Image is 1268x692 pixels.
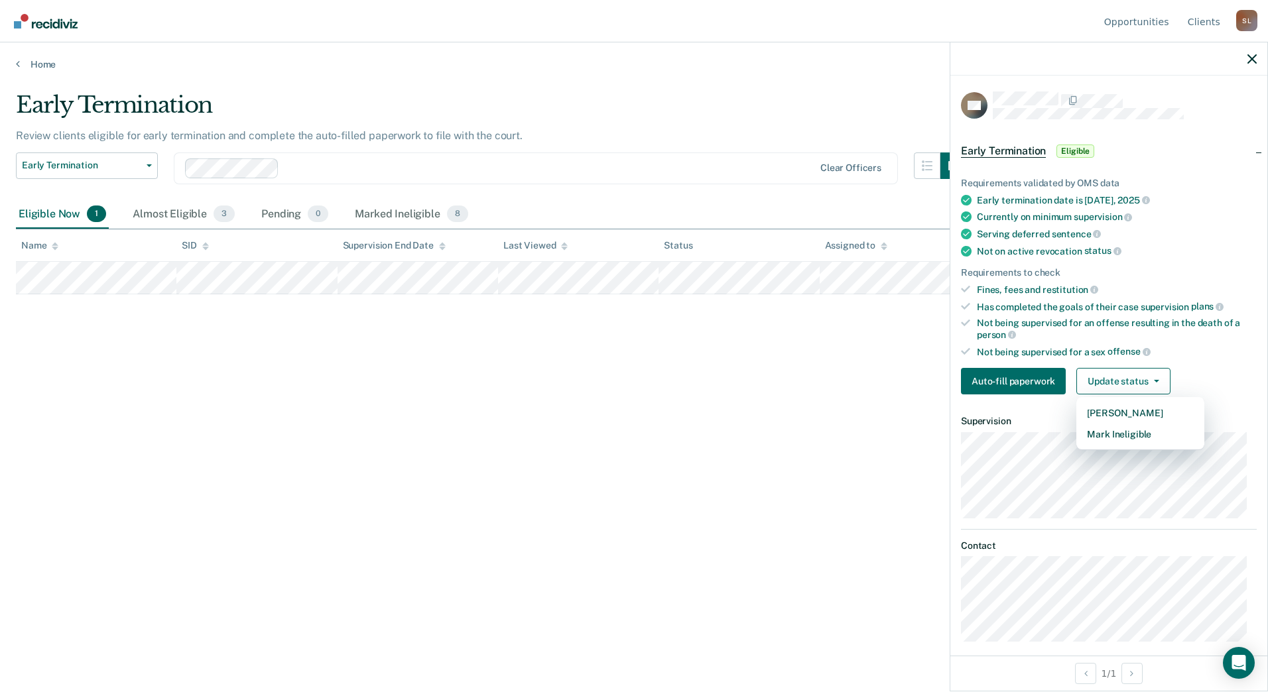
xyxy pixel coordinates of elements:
span: restitution [1043,284,1098,295]
img: Recidiviz [14,14,78,29]
div: Pending [259,200,331,229]
div: Assigned to [825,240,887,251]
div: Requirements validated by OMS data [961,178,1257,189]
div: 1 / 1 [950,656,1267,691]
button: [PERSON_NAME] [1076,402,1204,424]
div: Last Viewed [503,240,568,251]
div: Serving deferred [977,228,1257,240]
div: Not being supervised for a sex [977,346,1257,358]
div: Open Intercom Messenger [1223,647,1255,679]
span: Early Termination [22,160,141,171]
button: Next Opportunity [1121,663,1143,684]
div: Not on active revocation [977,245,1257,257]
p: Review clients eligible for early termination and complete the auto-filled paperwork to file with... [16,129,523,142]
div: Currently on minimum [977,211,1257,223]
div: Not being supervised for an offense resulting in the death of a [977,317,1257,340]
div: Requirements to check [961,267,1257,278]
span: supervision [1074,211,1132,222]
button: Update status [1076,368,1170,394]
span: 3 [214,205,235,223]
div: Almost Eligible [130,200,237,229]
button: Previous Opportunity [1075,663,1096,684]
div: Fines, fees and [977,284,1257,296]
div: Early TerminationEligible [950,130,1267,172]
span: 8 [447,205,468,223]
span: Eligible [1056,144,1094,158]
dt: Supervision [961,416,1257,427]
span: Early Termination [961,144,1046,158]
div: Status [664,240,692,251]
div: Eligible Now [16,200,109,229]
span: sentence [1052,229,1102,239]
div: Name [21,240,58,251]
div: Supervision End Date [343,240,446,251]
div: Early termination date is [DATE], [977,194,1257,206]
button: Auto-fill paperwork [961,368,1066,394]
span: person [977,329,1016,340]
dt: Contact [961,540,1257,551]
a: Navigate to form link [961,368,1071,394]
div: Dropdown Menu [1076,397,1204,450]
span: plans [1191,301,1224,312]
span: 1 [87,205,106,223]
div: Early Termination [16,91,967,129]
div: SID [182,240,209,251]
div: S L [1236,10,1257,31]
div: Clear officers [820,162,881,174]
button: Mark Ineligible [1076,424,1204,445]
span: 0 [308,205,328,223]
button: Profile dropdown button [1236,10,1257,31]
span: offense [1108,346,1151,357]
span: 2025 [1117,195,1149,205]
a: Home [16,58,1252,70]
div: Marked Ineligible [352,200,471,229]
div: Has completed the goals of their case supervision [977,301,1257,313]
span: status [1084,245,1121,256]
